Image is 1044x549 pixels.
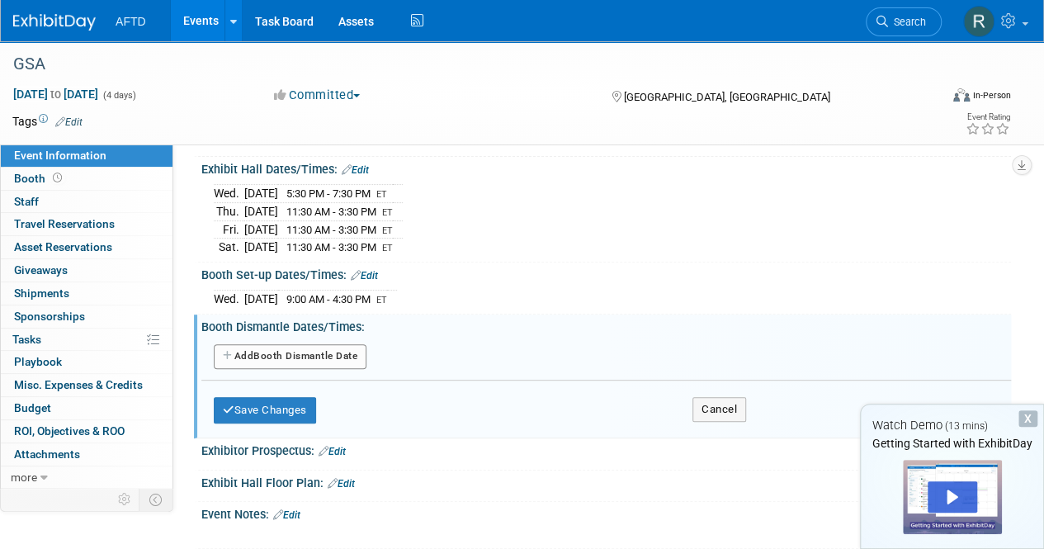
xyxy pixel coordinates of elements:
div: GSA [7,50,926,79]
span: Staff [14,195,39,208]
td: Wed. [214,185,244,203]
td: [DATE] [244,220,278,239]
span: ET [382,243,393,253]
span: Misc. Expenses & Credits [14,378,143,391]
span: (4 days) [102,90,136,101]
span: Playbook [14,355,62,368]
span: (13 mins) [945,420,988,432]
div: Exhibitor Prospectus: [201,438,1011,460]
a: more [1,466,172,489]
button: AddBooth Dismantle Date [214,344,366,369]
button: Committed [268,87,366,104]
span: ET [376,189,387,200]
a: Edit [328,478,355,490]
span: 5:30 PM - 7:30 PM [286,187,371,200]
img: Format-Inperson.png [953,88,970,102]
td: [DATE] [244,203,278,221]
span: 11:30 AM - 3:30 PM [286,241,376,253]
a: Asset Reservations [1,236,172,258]
a: Travel Reservations [1,213,172,235]
span: Event Information [14,149,106,162]
td: [DATE] [244,185,278,203]
div: Exhibit Hall Floor Plan: [201,471,1011,492]
div: Getting Started with ExhibitDay [861,435,1043,452]
a: Search [866,7,942,36]
td: [DATE] [244,239,278,256]
a: ROI, Objectives & ROO [1,420,172,443]
div: Booth Set-up Dates/Times: [201,263,1011,284]
div: Event Notes: [201,502,1011,523]
span: Sponsorships [14,310,85,323]
span: Asset Reservations [14,240,112,253]
a: Giveaways [1,259,172,282]
td: [DATE] [244,291,278,308]
span: Booth not reserved yet [50,172,65,184]
span: Booth [14,172,65,185]
td: Tags [12,113,83,130]
div: In-Person [972,89,1011,102]
div: Event Rating [966,113,1010,121]
span: AFTD [116,15,146,28]
a: Event Information [1,144,172,167]
span: ET [382,207,393,218]
span: Travel Reservations [14,217,115,230]
td: Toggle Event Tabs [139,489,173,510]
span: Giveaways [14,263,68,277]
button: Cancel [692,397,746,422]
img: ExhibitDay [13,14,96,31]
div: Dismiss [1018,410,1037,427]
span: [DATE] [DATE] [12,87,99,102]
a: Playbook [1,351,172,373]
a: Attachments [1,443,172,466]
span: Budget [14,401,51,414]
a: Staff [1,191,172,213]
span: Tasks [12,333,41,346]
div: Booth Dismantle Dates/Times: [201,315,1011,335]
span: 11:30 AM - 3:30 PM [286,224,376,236]
td: Thu. [214,203,244,221]
span: 9:00 AM - 4:30 PM [286,293,371,305]
td: Sat. [214,239,244,256]
td: Personalize Event Tab Strip [111,489,139,510]
a: Budget [1,397,172,419]
div: Play [928,481,977,513]
span: to [48,88,64,101]
span: ET [376,295,387,305]
a: Booth [1,168,172,190]
a: Edit [273,509,300,521]
a: Shipments [1,282,172,305]
a: Edit [351,270,378,282]
span: ET [382,225,393,236]
span: Search [888,16,926,28]
span: more [11,471,37,484]
img: Raymond Frattone [963,6,994,37]
div: Watch Demo [861,417,1043,434]
span: Attachments [14,447,80,461]
button: Save Changes [214,397,316,424]
a: Sponsorships [1,305,172,328]
a: Edit [319,446,346,457]
span: Shipments [14,286,69,300]
span: [GEOGRAPHIC_DATA], [GEOGRAPHIC_DATA] [623,91,829,103]
td: Wed. [214,291,244,308]
a: Tasks [1,329,172,351]
span: ROI, Objectives & ROO [14,424,125,438]
a: Misc. Expenses & Credits [1,374,172,396]
a: Edit [55,116,83,128]
span: 11:30 AM - 3:30 PM [286,206,376,218]
a: Edit [342,164,369,176]
td: Fri. [214,220,244,239]
div: Event Format [865,86,1011,111]
div: Exhibit Hall Dates/Times: [201,157,1011,178]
